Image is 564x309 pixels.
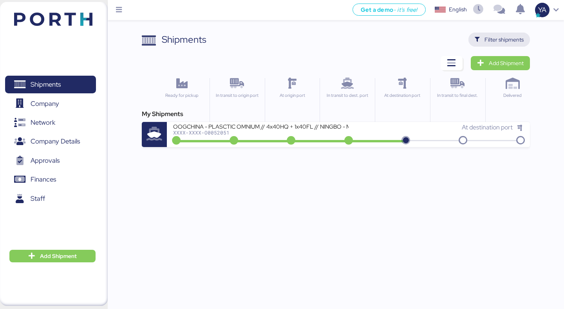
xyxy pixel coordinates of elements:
span: Filter shipments [484,35,524,44]
span: Company Details [31,136,80,147]
a: Company [5,95,96,113]
span: Staff [31,193,45,204]
a: Network [5,114,96,132]
button: Add Shipment [9,250,96,262]
div: In transit to dest. port [323,92,371,99]
span: Add Shipment [489,58,524,68]
div: English [449,5,467,14]
a: Company Details [5,133,96,151]
div: In transit to final dest. [434,92,482,99]
button: Filter shipments [468,33,530,47]
div: Ready for pickup [157,92,206,99]
div: Delivered [489,92,537,99]
div: XXXX-XXXX-O0052051 [173,130,348,135]
span: Network [31,117,55,128]
span: Finances [31,174,56,185]
a: Shipments [5,76,96,94]
div: In transit to origin port [213,92,261,99]
a: Approvals [5,152,96,170]
a: Add Shipment [471,56,530,70]
div: At origin port [268,92,316,99]
a: Finances [5,171,96,189]
div: Shipments [162,33,206,47]
span: Shipments [31,79,61,90]
a: Staff [5,190,96,208]
div: At destination port [378,92,427,99]
span: Add Shipment [40,251,77,261]
div: OOGCHINA - PLASCTIC OMNIUM // 4x40HQ + 1x40FL // NINGBO - MANZANILLO // HBL: GYSE2507059 MBL: COS... [173,123,348,129]
button: Menu [112,4,126,17]
span: YA [538,5,546,15]
div: My Shipments [142,109,530,119]
span: Company [31,98,59,109]
span: Approvals [31,155,60,166]
span: At destination port [462,123,513,131]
